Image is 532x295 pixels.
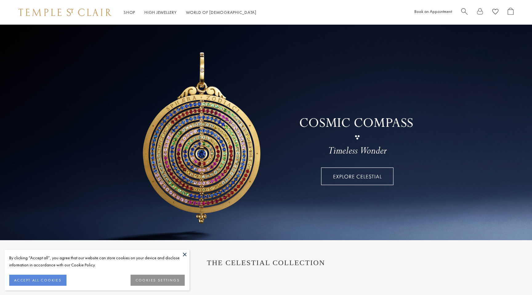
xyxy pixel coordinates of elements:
a: Search [461,8,468,17]
img: Temple St. Clair [18,9,111,16]
nav: Main navigation [124,9,256,16]
a: High JewelleryHigh Jewellery [144,10,177,15]
a: World of [DEMOGRAPHIC_DATA]World of [DEMOGRAPHIC_DATA] [186,10,256,15]
a: Book an Appointment [414,9,452,14]
h1: THE CELESTIAL COLLECTION [25,259,507,267]
button: COOKIES SETTINGS [131,275,185,286]
button: ACCEPT ALL COOKIES [9,275,66,286]
div: By clicking “Accept all”, you agree that our website can store cookies on your device and disclos... [9,254,185,269]
a: ShopShop [124,10,135,15]
a: View Wishlist [492,8,498,17]
a: Open Shopping Bag [508,8,514,17]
